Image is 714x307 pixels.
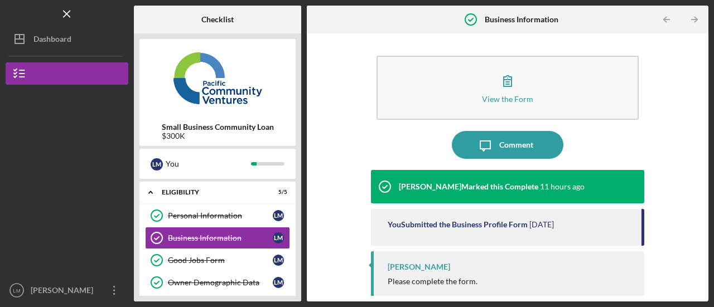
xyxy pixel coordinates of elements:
div: [PERSON_NAME] [388,262,450,271]
div: L M [273,232,284,243]
div: Owner Demographic Data [168,278,273,287]
text: LM [13,287,20,294]
time: 2025-08-20 01:33 [529,220,554,229]
button: Dashboard [6,28,128,50]
div: Eligibility [162,189,259,196]
b: Small Business Community Loan [162,123,274,131]
b: Checklist [201,15,234,24]
a: Business InformationLM [145,227,290,249]
div: Business Information [168,233,273,242]
div: Dashboard [33,28,71,53]
div: L M [273,255,284,266]
button: LM[PERSON_NAME] [6,279,128,301]
div: $300K [162,131,274,140]
div: Please complete the form. [388,277,477,286]
div: L M [273,277,284,288]
div: Comment [499,131,533,159]
button: Comment [452,131,563,159]
div: [PERSON_NAME] Marked this Complete [399,182,538,191]
div: View the Form [482,95,533,103]
a: Good Jobs FormLM [145,249,290,271]
b: Business Information [485,15,558,24]
a: Personal InformationLM [145,204,290,227]
button: View the Form [377,56,639,120]
img: Product logo [139,45,296,111]
div: You Submitted the Business Profile Form [388,220,528,229]
div: You [166,154,251,173]
div: Good Jobs Form [168,256,273,265]
div: [PERSON_NAME] [28,279,100,304]
div: 5 / 5 [267,189,287,196]
div: L M [151,158,163,170]
a: Owner Demographic DataLM [145,271,290,294]
time: 2025-08-28 19:41 [540,182,585,191]
div: Personal Information [168,211,273,220]
div: L M [273,210,284,221]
